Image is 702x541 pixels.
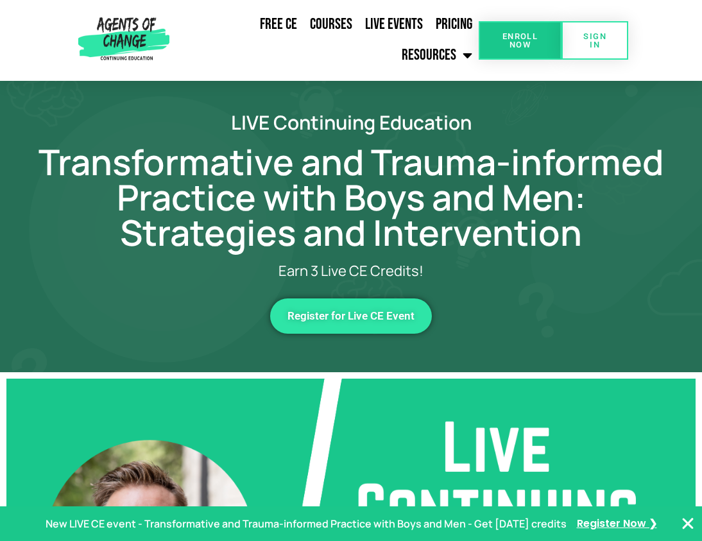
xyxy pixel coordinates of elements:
[479,21,562,60] a: Enroll Now
[499,32,542,49] span: Enroll Now
[429,10,479,39] a: Pricing
[577,515,657,533] a: Register Now ❯
[582,32,608,49] span: SIGN IN
[46,515,567,533] p: New LIVE CE event - Transformative and Trauma-informed Practice with Boys and Men - Get [DATE] cr...
[304,10,359,39] a: Courses
[287,311,415,322] span: Register for Live CE Event
[253,10,304,39] a: Free CE
[32,113,670,132] h2: LIVE Continuing Education
[270,298,432,334] a: Register for Live CE Event
[359,10,429,39] a: Live Events
[561,21,628,60] a: SIGN IN
[174,10,479,71] nav: Menu
[395,39,479,71] a: Resources
[680,516,696,531] button: Close Banner
[83,263,619,279] p: Earn 3 Live CE Credits!
[32,144,670,250] h1: Transformative and Trauma-informed Practice with Boys and Men: Strategies and Intervention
